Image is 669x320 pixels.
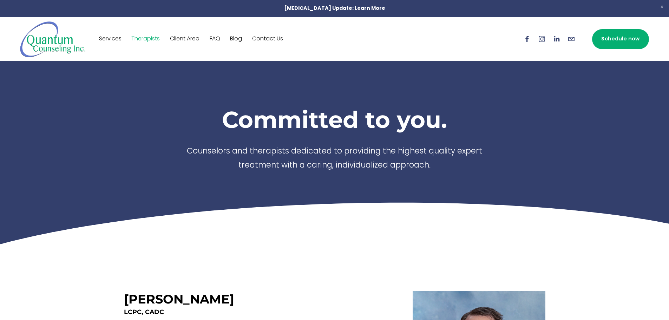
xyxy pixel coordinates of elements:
a: Services [99,33,122,45]
a: Therapists [131,33,160,45]
a: Blog [230,33,242,45]
h4: LCPC, CADC [124,308,383,316]
a: LinkedIn [553,35,560,43]
a: info@quantumcounselinginc.com [568,35,575,43]
a: Facebook [523,35,531,43]
a: Schedule now [592,29,649,49]
a: FAQ [210,33,220,45]
p: Counselors and therapists dedicated to providing the highest quality expert treatment with a cari... [177,145,493,173]
h3: [PERSON_NAME] [124,292,234,307]
a: Contact Us [252,33,283,45]
img: Quantum Counseling Inc. | Change starts here. [20,21,86,58]
h1: Committed to you. [177,105,493,133]
a: Client Area [170,33,199,45]
a: Instagram [538,35,546,43]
